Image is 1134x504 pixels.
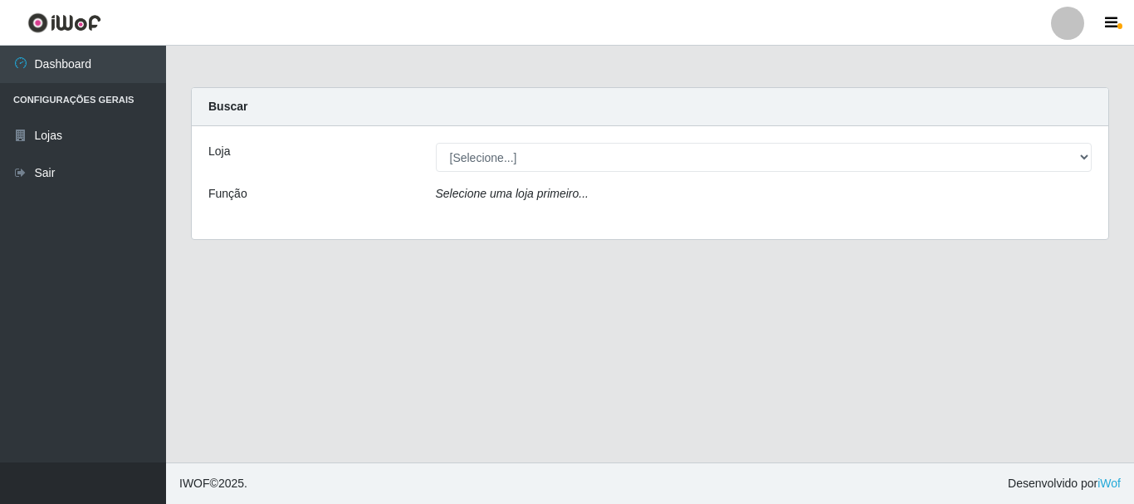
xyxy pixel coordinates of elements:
span: © 2025 . [179,475,247,492]
span: Desenvolvido por [1008,475,1121,492]
a: iWof [1097,477,1121,490]
img: CoreUI Logo [27,12,101,33]
strong: Buscar [208,100,247,113]
i: Selecione uma loja primeiro... [436,187,589,200]
label: Função [208,185,247,203]
label: Loja [208,143,230,160]
span: IWOF [179,477,210,490]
